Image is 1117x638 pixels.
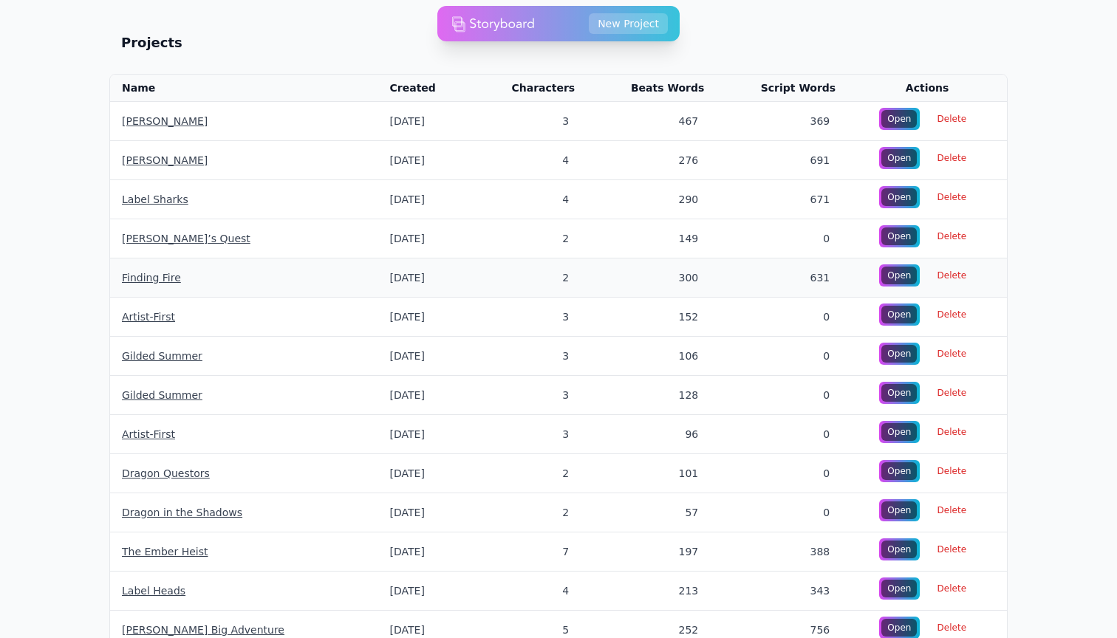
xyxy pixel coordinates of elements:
[929,187,975,207] span: Delete
[879,108,919,130] a: Open
[716,415,847,454] td: 0
[929,539,975,560] span: Delete
[378,141,471,180] td: [DATE]
[471,102,587,141] td: 3
[716,454,847,493] td: 0
[122,193,188,205] a: Label Sharks
[881,267,917,284] div: Open
[122,467,210,479] a: Dragon Questors
[879,499,919,521] a: Open
[122,115,208,127] a: [PERSON_NAME]
[378,572,471,611] td: [DATE]
[110,75,378,102] th: Name
[452,9,535,38] img: storyboard
[587,454,716,493] td: 101
[471,572,587,611] td: 4
[587,493,716,532] td: 57
[122,507,242,518] a: Dragon in the Shadows
[881,345,917,363] div: Open
[587,298,716,337] td: 152
[929,148,975,168] span: Delete
[471,141,587,180] td: 4
[929,343,975,364] span: Delete
[378,298,471,337] td: [DATE]
[879,147,919,169] a: Open
[881,619,917,637] div: Open
[879,577,919,600] a: Open
[378,258,471,298] td: [DATE]
[716,75,847,102] th: Script Words
[881,188,917,206] div: Open
[471,75,587,102] th: Characters
[929,265,975,286] span: Delete
[378,337,471,376] td: [DATE]
[716,141,847,180] td: 691
[929,304,975,325] span: Delete
[587,219,716,258] td: 149
[929,500,975,521] span: Delete
[879,264,919,287] a: Open
[378,102,471,141] td: [DATE]
[378,532,471,572] td: [DATE]
[471,298,587,337] td: 3
[716,180,847,219] td: 671
[879,343,919,365] a: Open
[471,258,587,298] td: 2
[378,493,471,532] td: [DATE]
[378,75,471,102] th: Created
[879,460,919,482] a: Open
[881,227,917,245] div: Open
[122,311,175,323] a: Artist-First
[879,421,919,443] a: Open
[587,141,716,180] td: 276
[587,258,716,298] td: 300
[471,180,587,219] td: 4
[879,538,919,560] a: Open
[122,546,208,558] a: The Ember Heist
[587,75,716,102] th: Beats Words
[881,423,917,441] div: Open
[378,454,471,493] td: [DATE]
[471,493,587,532] td: 2
[929,578,975,599] span: Delete
[881,580,917,597] div: Open
[879,186,919,208] a: Open
[879,225,919,247] a: Open
[929,226,975,247] span: Delete
[378,376,471,415] td: [DATE]
[122,350,202,362] a: Gilded Summer
[122,233,250,244] a: [PERSON_NAME]’s Quest
[122,389,202,401] a: Gilded Summer
[587,337,716,376] td: 106
[716,298,847,337] td: 0
[587,572,716,611] td: 213
[587,415,716,454] td: 96
[471,337,587,376] td: 3
[881,501,917,519] div: Open
[929,109,975,129] span: Delete
[879,303,919,326] a: Open
[716,376,847,415] td: 0
[881,149,917,167] div: Open
[929,422,975,442] span: Delete
[122,154,208,166] a: [PERSON_NAME]
[589,13,668,34] button: New Project
[121,32,182,53] h2: Projects
[471,454,587,493] td: 2
[929,461,975,481] span: Delete
[587,532,716,572] td: 197
[471,415,587,454] td: 3
[378,415,471,454] td: [DATE]
[847,75,1007,102] th: Actions
[881,384,917,402] div: Open
[881,462,917,480] div: Open
[881,306,917,323] div: Open
[716,493,847,532] td: 0
[587,180,716,219] td: 290
[471,219,587,258] td: 2
[716,219,847,258] td: 0
[587,102,716,141] td: 467
[587,376,716,415] td: 128
[929,617,975,638] span: Delete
